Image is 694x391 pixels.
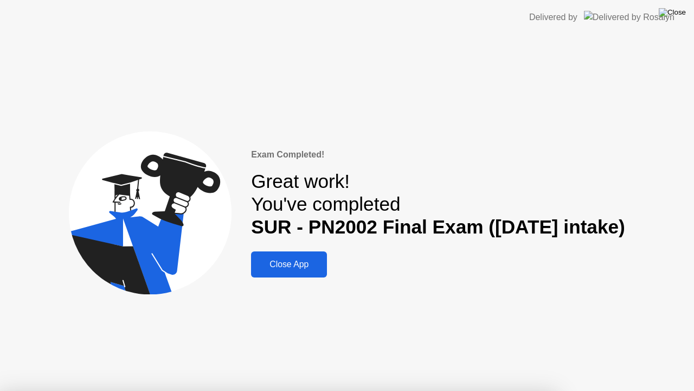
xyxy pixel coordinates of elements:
div: Close App [254,260,324,269]
div: Exam Completed! [251,148,625,161]
img: Close [659,8,686,17]
div: Delivered by [529,11,577,24]
div: Great work! You've completed [251,170,625,239]
img: Delivered by Rosalyn [584,11,674,23]
b: SUR - PN2002 Final Exam ([DATE] intake) [251,216,625,237]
